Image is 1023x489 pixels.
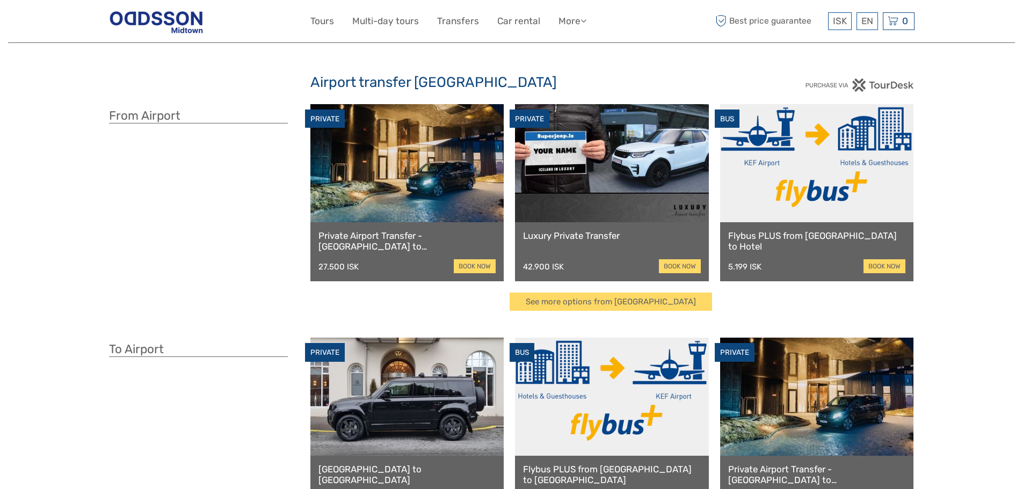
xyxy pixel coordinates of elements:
[305,110,345,128] div: PRIVATE
[901,16,910,26] span: 0
[437,13,479,29] a: Transfers
[728,262,761,272] div: 5.199 ISK
[318,262,359,272] div: 27.500 ISK
[305,343,345,362] div: PRIVATE
[523,464,701,486] a: Flybus PLUS from [GEOGRAPHIC_DATA] to [GEOGRAPHIC_DATA]
[833,16,847,26] span: ISK
[109,108,288,123] h3: From Airport
[715,110,739,128] div: BUS
[864,259,905,273] a: book now
[352,13,419,29] a: Multi-day tours
[857,12,878,30] div: EN
[310,13,334,29] a: Tours
[510,293,712,311] a: See more options from [GEOGRAPHIC_DATA]
[523,230,701,241] a: Luxury Private Transfer
[805,78,914,92] img: PurchaseViaTourDesk.png
[310,74,713,91] h2: Airport transfer [GEOGRAPHIC_DATA]
[318,464,496,486] a: [GEOGRAPHIC_DATA] to [GEOGRAPHIC_DATA]
[728,230,906,252] a: Flybus PLUS from [GEOGRAPHIC_DATA] to Hotel
[523,262,564,272] div: 42.900 ISK
[558,13,586,29] a: More
[109,342,288,357] h3: To Airport
[510,110,549,128] div: PRIVATE
[497,13,540,29] a: Car rental
[454,259,496,273] a: book now
[510,343,534,362] div: BUS
[318,230,496,252] a: Private Airport Transfer - [GEOGRAPHIC_DATA] to [GEOGRAPHIC_DATA]
[715,343,754,362] div: PRIVATE
[728,464,906,486] a: Private Airport Transfer - [GEOGRAPHIC_DATA] to [GEOGRAPHIC_DATA]
[109,8,204,34] img: Reykjavik Residence
[659,259,701,273] a: book now
[713,12,825,30] span: Best price guarantee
